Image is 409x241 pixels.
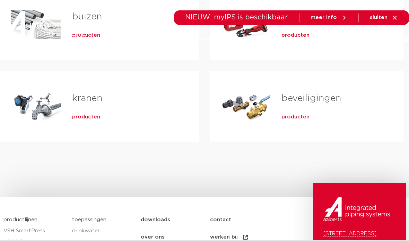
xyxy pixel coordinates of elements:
span: meer info [311,15,337,20]
a: over ons [317,26,341,52]
a: producten [72,114,100,120]
a: productlijnen [3,217,37,222]
a: producten [281,114,310,120]
a: toepassingen [187,26,224,52]
span: NIEUW: myIPS is beschikbaar [185,14,288,21]
a: contact [210,211,279,229]
a: downloads [141,211,210,229]
a: producten [109,26,137,52]
nav: Menu [109,26,341,52]
a: downloads [237,26,267,52]
a: meer info [311,15,347,21]
a: toepassingen [72,217,106,222]
a: VSH SmartPress [3,225,65,236]
a: beveiligingen [281,94,341,103]
a: services [281,26,303,52]
a: markten [151,26,173,52]
a: drinkwater [72,225,134,236]
a: kranen [72,94,102,103]
div: my IPS [375,31,382,46]
span: sluiten [370,15,388,20]
a: sluiten [370,15,398,21]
